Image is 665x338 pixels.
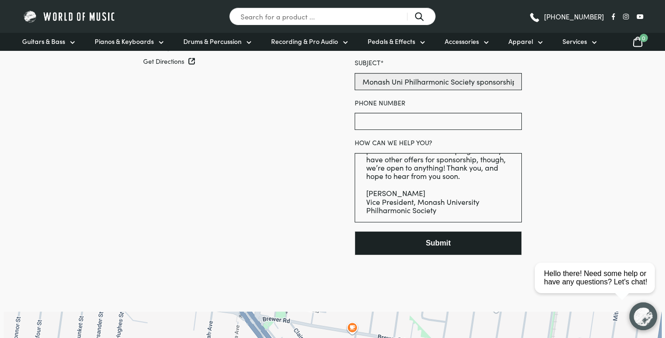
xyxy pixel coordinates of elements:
[355,137,522,153] label: How can we help you?
[531,236,665,338] iframe: Chat with our support team
[22,37,65,46] span: Guitars & Bass
[355,57,522,73] label: Subject
[640,34,648,42] span: 0
[143,56,310,67] a: Get Directions
[355,98,522,113] label: Phone number
[368,37,415,46] span: Pedals & Effects
[508,37,533,46] span: Apparel
[529,10,604,24] a: [PHONE_NUMBER]
[562,37,587,46] span: Services
[271,37,338,46] span: Recording & Pro Audio
[95,37,154,46] span: Pianos & Keyboards
[445,37,479,46] span: Accessories
[355,231,522,255] button: Submit
[183,37,242,46] span: Drums & Percussion
[22,9,117,24] img: World of Music
[544,13,604,20] span: [PHONE_NUMBER]
[229,7,436,25] input: Search for a product ...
